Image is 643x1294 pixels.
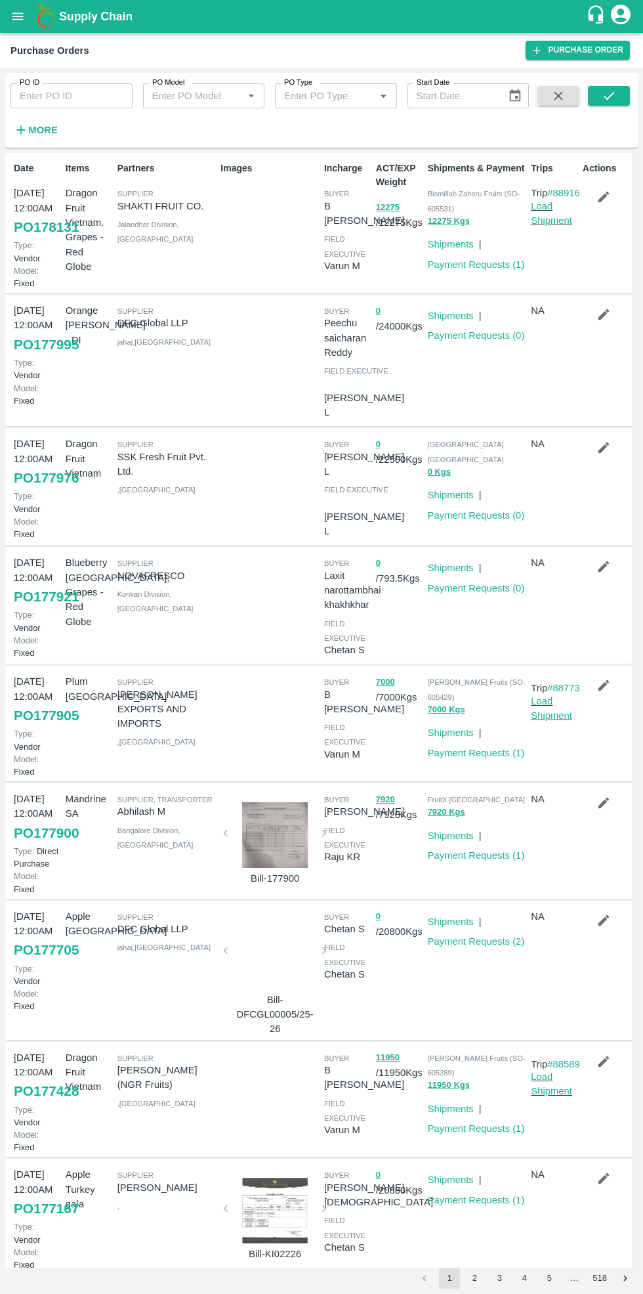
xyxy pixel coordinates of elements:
[117,162,216,175] p: Partners
[324,316,371,360] p: Peechu saicharan Reddy
[14,1129,60,1154] p: Fixed
[474,303,482,323] div: |
[117,913,154,921] span: Supplier
[14,266,39,276] span: Model:
[14,987,60,1012] p: Fixed
[324,1054,349,1062] span: buyer
[376,674,423,704] p: / 7000 Kgs
[428,702,465,718] button: 7000 Kgs
[324,1240,371,1255] p: Chetan S
[526,41,630,60] a: Purchase Order
[407,83,497,108] input: Start Date
[324,747,371,762] p: Varun M
[231,871,319,886] p: Bill-177900
[117,486,196,494] span: , [GEOGRAPHIC_DATA]
[10,119,61,141] button: More
[531,303,577,318] p: NA
[14,753,60,778] p: Fixed
[66,303,112,347] p: Orange [PERSON_NAME] - DI
[152,77,185,88] label: PO Model
[117,804,216,819] p: Abhilash M
[14,585,79,609] a: PO177921
[324,391,404,420] p: [PERSON_NAME] L
[428,805,465,820] button: 7920 Kgs
[531,555,577,570] p: NA
[503,83,528,108] button: Choose date
[14,1130,39,1140] span: Model:
[14,609,60,634] p: Vendor
[474,720,482,740] div: |
[59,10,133,23] b: Supply Chain
[428,1195,525,1205] a: Payment Requests (1)
[375,87,392,104] button: Open
[14,962,60,987] p: Vendor
[10,42,89,59] div: Purchase Orders
[14,1197,79,1220] a: PO177167
[376,162,423,189] p: ACT/EXP Weight
[428,239,474,249] a: Shipments
[66,1050,112,1094] p: Dragon Fruit Vietnam
[376,200,423,230] p: / 12275 Kgs
[531,909,577,924] p: NA
[14,215,79,239] a: PO178131
[117,338,211,346] span: jahaj , [GEOGRAPHIC_DATA]
[324,643,371,657] p: Chetan S
[428,311,474,321] a: Shipments
[14,1105,34,1115] span: Type:
[14,792,60,821] p: [DATE] 12:00AM
[14,1247,39,1257] span: Model:
[428,441,504,463] span: [GEOGRAPHIC_DATA] [GEOGRAPHIC_DATA]
[117,450,216,479] p: SSK Fresh Fruit Pvt. Ltd.
[14,517,39,527] span: Model:
[324,678,349,686] span: buyer
[231,993,319,1037] p: Bill-DFCGL00005/25-26
[14,333,79,356] a: PO177995
[531,1071,572,1096] a: Load Shipment
[489,1268,510,1289] button: Go to page 3
[428,748,525,758] a: Payment Requests (1)
[428,796,526,804] span: FruitX [GEOGRAPHIC_DATA]
[324,1123,371,1137] p: Varun M
[376,555,423,586] p: / 793.5 Kgs
[324,569,381,613] p: Laxit narottambhai khakhkhar
[376,1050,400,1066] button: 11950
[324,850,371,864] p: Raju KR
[324,723,365,746] span: field executive
[117,796,213,804] span: Supplier, Transporter
[66,555,112,628] p: Blueberry [GEOGRAPHIC_DATA], Grapes - Red Globe
[117,441,154,448] span: Supplier
[66,909,112,939] p: Apple [GEOGRAPHIC_DATA]
[14,1050,60,1080] p: [DATE] 12:00AM
[531,186,580,200] p: Trip
[539,1268,560,1289] button: Go to page 5
[117,590,194,613] span: Konkan Division , [GEOGRAPHIC_DATA]
[589,1268,611,1289] button: Go to page 518
[117,922,216,936] p: DFC Global LLP
[117,569,216,583] p: NOVAFRESCO
[117,1100,196,1108] span: , [GEOGRAPHIC_DATA]
[324,1171,349,1179] span: buyer
[428,678,526,701] span: [PERSON_NAME] Fruits (SO-605429)
[117,1171,154,1179] span: Supplier
[376,1167,423,1197] p: / 20880 Kgs
[376,909,381,924] button: 0
[324,796,349,804] span: buyer
[14,1104,60,1129] p: Vendor
[117,316,216,330] p: DFC Global LLP
[428,1078,470,1093] button: 11950 Kgs
[14,382,60,407] p: Fixed
[14,909,60,939] p: [DATE] 12:00AM
[376,792,423,822] p: / 7920 Kgs
[14,186,60,215] p: [DATE] 12:00AM
[14,821,79,845] a: PO177900
[14,634,60,659] p: Fixed
[474,1096,482,1116] div: |
[220,162,319,175] p: Images
[547,188,580,198] a: #88916
[243,87,260,104] button: Open
[474,1167,482,1187] div: |
[324,190,349,198] span: buyer
[14,1079,79,1103] a: PO177428
[117,678,154,686] span: Supplier
[531,437,577,451] p: NA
